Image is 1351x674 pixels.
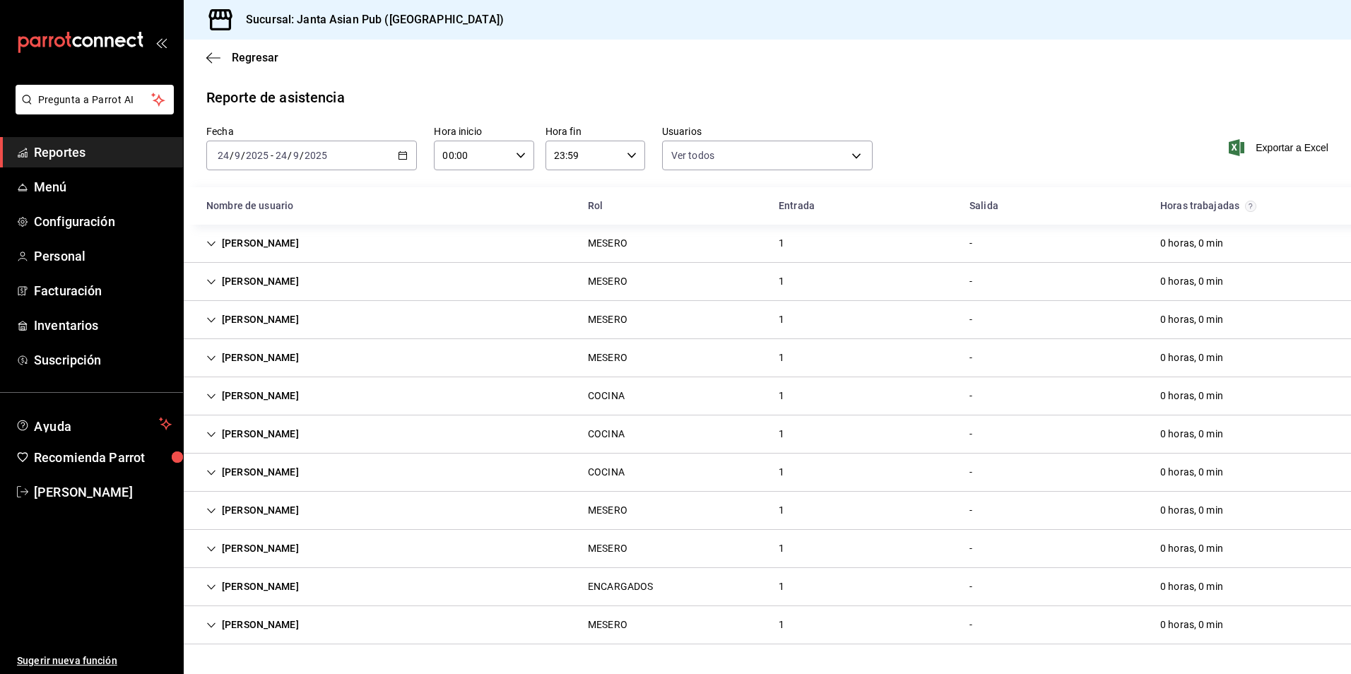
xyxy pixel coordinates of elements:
div: COCINA [588,427,625,442]
div: Cell [767,268,796,295]
div: MESERO [588,617,627,632]
svg: El total de horas trabajadas por usuario es el resultado de la suma redondeada del registro de ho... [1245,201,1256,212]
div: Cell [195,268,310,295]
div: Cell [195,497,310,524]
div: Head [184,187,1351,225]
div: Row [184,225,1351,263]
div: HeadCell [767,193,958,219]
div: COCINA [588,389,625,403]
div: HeadCell [195,193,577,219]
span: Sugerir nueva función [17,654,172,668]
span: Ayuda [34,415,153,432]
span: Inventarios [34,316,172,335]
div: Cell [577,497,639,524]
h3: Sucursal: Janta Asian Pub ([GEOGRAPHIC_DATA]) [235,11,504,28]
span: Ver todos [671,148,714,162]
label: Hora inicio [434,126,533,136]
div: Cell [577,307,639,333]
button: Pregunta a Parrot AI [16,85,174,114]
div: Cell [958,230,984,256]
div: Cell [958,497,984,524]
div: Cell [958,307,984,333]
input: -- [293,150,300,161]
span: Reportes [34,143,172,162]
span: / [230,150,234,161]
div: Cell [1149,345,1234,371]
div: Cell [958,268,984,295]
div: Cell [958,345,984,371]
div: Cell [958,536,984,562]
div: Cell [577,345,639,371]
span: Regresar [232,51,278,64]
div: Cell [767,421,796,447]
div: Reporte de asistencia [206,87,345,108]
div: Cell [767,536,796,562]
div: Cell [1149,497,1234,524]
label: Usuarios [662,126,873,136]
span: / [241,150,245,161]
div: Cell [195,459,310,485]
div: Cell [958,383,984,409]
div: Row [184,530,1351,568]
input: -- [217,150,230,161]
div: Cell [767,307,796,333]
span: / [288,150,292,161]
div: Cell [1149,536,1234,562]
span: Pregunta a Parrot AI [38,93,152,107]
div: MESERO [588,350,627,365]
div: Cell [577,383,636,409]
span: - [271,150,273,161]
div: Cell [958,574,984,600]
div: MESERO [588,503,627,518]
span: Personal [34,247,172,266]
div: Cell [195,307,310,333]
div: Cell [958,459,984,485]
div: HeadCell [1149,193,1340,219]
div: Cell [195,383,310,409]
input: -- [275,150,288,161]
input: ---- [245,150,269,161]
div: HeadCell [958,193,1149,219]
div: Cell [195,612,310,638]
button: open_drawer_menu [155,37,167,48]
div: MESERO [588,312,627,327]
span: Menú [34,177,172,196]
div: Cell [767,612,796,638]
div: Cell [767,459,796,485]
div: Cell [577,268,639,295]
span: Suscripción [34,350,172,369]
label: Hora fin [545,126,645,136]
a: Pregunta a Parrot AI [10,102,174,117]
div: Cell [577,612,639,638]
div: MESERO [588,541,627,556]
div: Cell [1149,230,1234,256]
div: MESERO [588,236,627,251]
div: Cell [1149,459,1234,485]
input: -- [234,150,241,161]
span: / [300,150,304,161]
div: Cell [767,345,796,371]
button: Exportar a Excel [1232,139,1328,156]
button: Regresar [206,51,278,64]
div: Cell [577,574,664,600]
label: Fecha [206,126,417,136]
div: Cell [577,230,639,256]
div: Cell [195,574,310,600]
span: [PERSON_NAME] [34,483,172,502]
div: Cell [767,230,796,256]
div: Row [184,263,1351,301]
div: Row [184,377,1351,415]
div: MESERO [588,274,627,289]
div: Cell [1149,268,1234,295]
div: Cell [195,345,310,371]
span: Configuración [34,212,172,231]
div: Row [184,492,1351,530]
div: Row [184,415,1351,454]
div: Cell [195,230,310,256]
div: HeadCell [577,193,767,219]
div: Row [184,454,1351,492]
input: ---- [304,150,328,161]
div: Cell [577,536,639,562]
div: Cell [767,383,796,409]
